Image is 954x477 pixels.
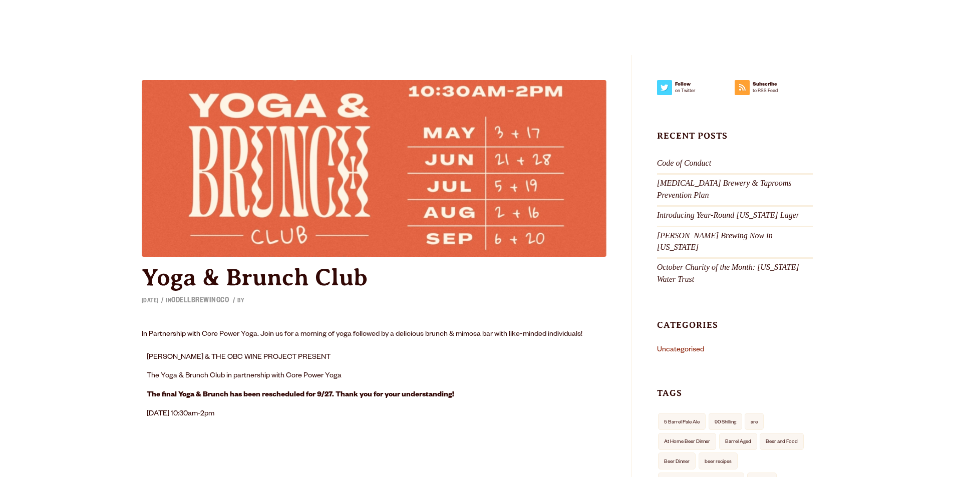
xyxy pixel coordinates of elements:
span: in [166,298,230,305]
strong: The final Yoga & Brunch has been rescheduled for 9/27. Thank you for your understanding! [147,391,454,399]
span: Gear [316,13,344,21]
a: beer recipes (4 items) [699,452,738,469]
h3: Recent Posts [657,130,813,151]
a: Beer Finder [738,7,814,29]
span: Beer [133,13,157,21]
div: In Partnership with Core Power Yoga. Join us for a morning of yoga followed by a delicious brunch... [142,328,606,341]
a: Impact [649,7,699,29]
a: Winery [390,7,443,29]
a: Yoga & Brunch Club [142,264,368,291]
a: Taprooms [203,7,271,29]
p: [DATE] 10:30am-2pm [147,408,601,420]
a: October Charity of the Month: [US_STATE] Water Trust [657,263,799,283]
a: Our Story [539,7,609,29]
a: At Home Beer Dinner (2 items) [658,433,716,450]
a: Uncategorised [657,346,704,354]
a: 90 Shilling (3 items) [709,413,742,430]
p: The Yoga & Brunch Club in partnership with Core Power Yoga [147,370,601,382]
a: Beer Dinner (1 item) [658,452,696,469]
strong: Subscribe [735,80,812,88]
span: Beer Finder [744,13,807,21]
span: Impact [655,13,692,21]
span: by [237,298,244,305]
p: [PERSON_NAME] & THE OBC WINE PROJECT PRESENT [147,352,601,364]
a: [PERSON_NAME] Brewing Now in [US_STATE] [657,231,773,251]
a: OdellBrewingCo [171,297,229,305]
a: Odell Home [470,7,508,29]
a: Beer [126,7,164,29]
a: [MEDICAL_DATA] Brewery & Taprooms Prevention Plan [657,179,792,199]
span: Taprooms [209,13,264,21]
span: on Twitter [657,88,735,94]
a: Gear [310,7,351,29]
a: Subscribeto RSS Feed [735,80,812,100]
time: [DATE] [142,298,159,305]
a: Yoga & Brunch Club [142,80,606,257]
span: Winery [397,13,437,21]
a: Beer and Food (6 items) [760,433,804,450]
span: Our Story [545,13,603,21]
strong: Follow [657,80,735,88]
a: Code of Conduct [657,159,711,167]
a: 5 Barrel Pale Ale (2 items) [658,413,706,430]
h3: Tags [657,387,813,408]
h3: Categories [657,319,813,340]
a: are (10 items) [745,413,764,430]
span: / [159,298,166,305]
span: / [230,298,238,305]
span: to RSS Feed [735,88,812,94]
a: Followon Twitter [657,80,735,100]
a: Introducing Year-Round [US_STATE] Lager [657,211,799,219]
a: Barrel Aged (7 items) [719,433,757,450]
